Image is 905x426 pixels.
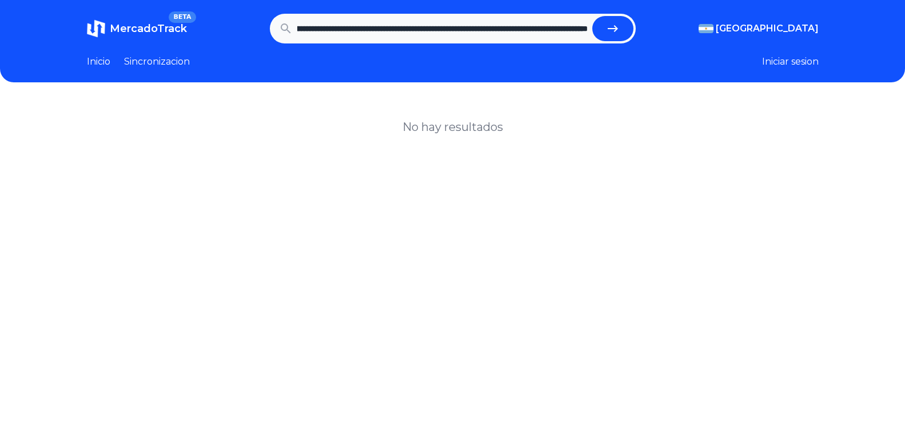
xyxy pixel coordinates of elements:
[716,22,819,35] span: [GEOGRAPHIC_DATA]
[762,55,819,69] button: Iniciar sesion
[110,22,187,35] span: MercadoTrack
[87,19,105,38] img: MercadoTrack
[402,119,503,135] h1: No hay resultados
[169,11,196,23] span: BETA
[87,55,110,69] a: Inicio
[699,22,819,35] button: [GEOGRAPHIC_DATA]
[124,55,190,69] a: Sincronizacion
[87,19,187,38] a: MercadoTrackBETA
[699,24,713,33] img: Argentina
